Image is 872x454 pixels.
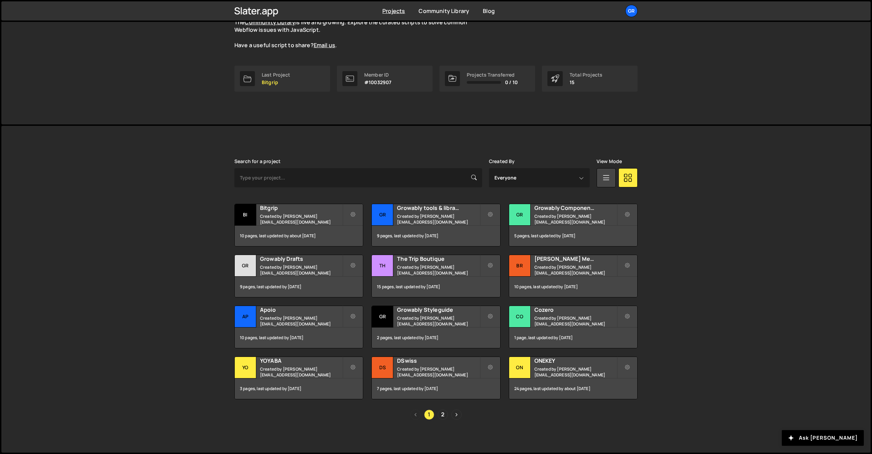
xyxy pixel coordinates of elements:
small: Created by [PERSON_NAME][EMAIL_ADDRESS][DOMAIN_NAME] [534,213,617,225]
a: Blog [483,7,495,15]
span: 0 / 10 [505,80,518,85]
a: Email us [314,41,335,49]
div: Gr [235,255,256,277]
div: Member ID [364,72,391,78]
div: Gr [509,204,531,226]
div: Total Projects [570,72,602,78]
a: Gr Growably Component Library Created by [PERSON_NAME][EMAIL_ADDRESS][DOMAIN_NAME] 5 pages, last ... [509,204,638,246]
small: Created by [PERSON_NAME][EMAIL_ADDRESS][DOMAIN_NAME] [260,315,342,327]
div: Gr [372,204,393,226]
div: Br [509,255,531,277]
a: Page 2 [438,410,448,420]
div: 10 pages, last updated by about [DATE] [235,226,363,246]
label: Created By [489,159,515,164]
label: View Mode [597,159,622,164]
button: Ask [PERSON_NAME] [782,430,864,446]
small: Created by [PERSON_NAME][EMAIL_ADDRESS][DOMAIN_NAME] [534,366,617,378]
div: 1 page, last updated by [DATE] [509,328,637,348]
p: #10032907 [364,80,391,85]
a: ON ONEKEY Created by [PERSON_NAME][EMAIL_ADDRESS][DOMAIN_NAME] 24 pages, last updated by about [D... [509,357,638,399]
div: Projects Transferred [467,72,518,78]
div: 9 pages, last updated by [DATE] [235,277,363,297]
div: 15 pages, last updated by [DATE] [372,277,500,297]
h2: Growably Styleguide [397,306,479,313]
a: Gr [625,5,638,17]
small: Created by [PERSON_NAME][EMAIL_ADDRESS][DOMAIN_NAME] [260,213,342,225]
a: Community Library [245,18,295,26]
a: DS DSwiss Created by [PERSON_NAME][EMAIL_ADDRESS][DOMAIN_NAME] 7 pages, last updated by [DATE] [371,357,500,399]
a: Bi Bitgrip Created by [PERSON_NAME][EMAIL_ADDRESS][DOMAIN_NAME] 10 pages, last updated by about [... [234,204,363,246]
a: Co Cozero Created by [PERSON_NAME][EMAIL_ADDRESS][DOMAIN_NAME] 1 page, last updated by [DATE] [509,306,638,348]
a: Community Library [419,7,469,15]
h2: YOYABA [260,357,342,364]
a: Last Project Bitgrip [234,66,330,92]
div: Ap [235,306,256,328]
small: Created by [PERSON_NAME][EMAIL_ADDRESS][DOMAIN_NAME] [260,366,342,378]
h2: ONEKEY [534,357,617,364]
div: Co [509,306,531,328]
div: Pagination [234,410,638,420]
a: Projects [382,7,405,15]
div: 10 pages, last updated by [DATE] [509,277,637,297]
div: 3 pages, last updated by [DATE] [235,378,363,399]
h2: Growably Component Library [534,204,617,212]
div: Last Project [262,72,290,78]
a: YO YOYABA Created by [PERSON_NAME][EMAIL_ADDRESS][DOMAIN_NAME] 3 pages, last updated by [DATE] [234,357,363,399]
div: 10 pages, last updated by [DATE] [235,328,363,348]
small: Created by [PERSON_NAME][EMAIL_ADDRESS][DOMAIN_NAME] [260,264,342,276]
a: Gr Growably tools & libraries Created by [PERSON_NAME][EMAIL_ADDRESS][DOMAIN_NAME] 9 pages, last ... [371,204,500,246]
div: 9 pages, last updated by [DATE] [372,226,500,246]
a: Th The Trip Boutique Created by [PERSON_NAME][EMAIL_ADDRESS][DOMAIN_NAME] 15 pages, last updated ... [371,255,500,297]
div: 2 pages, last updated by [DATE] [372,328,500,348]
div: Gr [372,306,393,328]
h2: Growably Drafts [260,255,342,263]
small: Created by [PERSON_NAME][EMAIL_ADDRESS][DOMAIN_NAME] [397,264,479,276]
a: Gr Growably Styleguide Created by [PERSON_NAME][EMAIL_ADDRESS][DOMAIN_NAME] 2 pages, last updated... [371,306,500,348]
h2: Bitgrip [260,204,342,212]
div: Bi [235,204,256,226]
div: DS [372,357,393,378]
p: The is live and growing. Explore the curated scripts to solve common Webflow issues with JavaScri... [234,18,480,49]
h2: DSwiss [397,357,479,364]
h2: Growably tools & libraries [397,204,479,212]
a: Ap Apoio Created by [PERSON_NAME][EMAIL_ADDRESS][DOMAIN_NAME] 10 pages, last updated by [DATE] [234,306,363,348]
h2: The Trip Boutique [397,255,479,263]
input: Type your project... [234,168,482,187]
a: Gr Growably Drafts Created by [PERSON_NAME][EMAIL_ADDRESS][DOMAIN_NAME] 9 pages, last updated by ... [234,255,363,297]
small: Created by [PERSON_NAME][EMAIL_ADDRESS][DOMAIN_NAME] [534,315,617,327]
h2: Apoio [260,306,342,313]
small: Created by [PERSON_NAME][EMAIL_ADDRESS][DOMAIN_NAME] [397,366,479,378]
p: Bitgrip [262,80,290,85]
small: Created by [PERSON_NAME][EMAIL_ADDRESS][DOMAIN_NAME] [397,315,479,327]
a: Next page [451,410,462,420]
div: 24 pages, last updated by about [DATE] [509,378,637,399]
p: 15 [570,80,602,85]
div: Th [372,255,393,277]
h2: [PERSON_NAME] Media [534,255,617,263]
div: 5 pages, last updated by [DATE] [509,226,637,246]
label: Search for a project [234,159,281,164]
div: 7 pages, last updated by [DATE] [372,378,500,399]
div: YO [235,357,256,378]
h2: Cozero [534,306,617,313]
small: Created by [PERSON_NAME][EMAIL_ADDRESS][DOMAIN_NAME] [534,264,617,276]
small: Created by [PERSON_NAME][EMAIL_ADDRESS][DOMAIN_NAME] [397,213,479,225]
a: Br [PERSON_NAME] Media Created by [PERSON_NAME][EMAIL_ADDRESS][DOMAIN_NAME] 10 pages, last update... [509,255,638,297]
div: ON [509,357,531,378]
